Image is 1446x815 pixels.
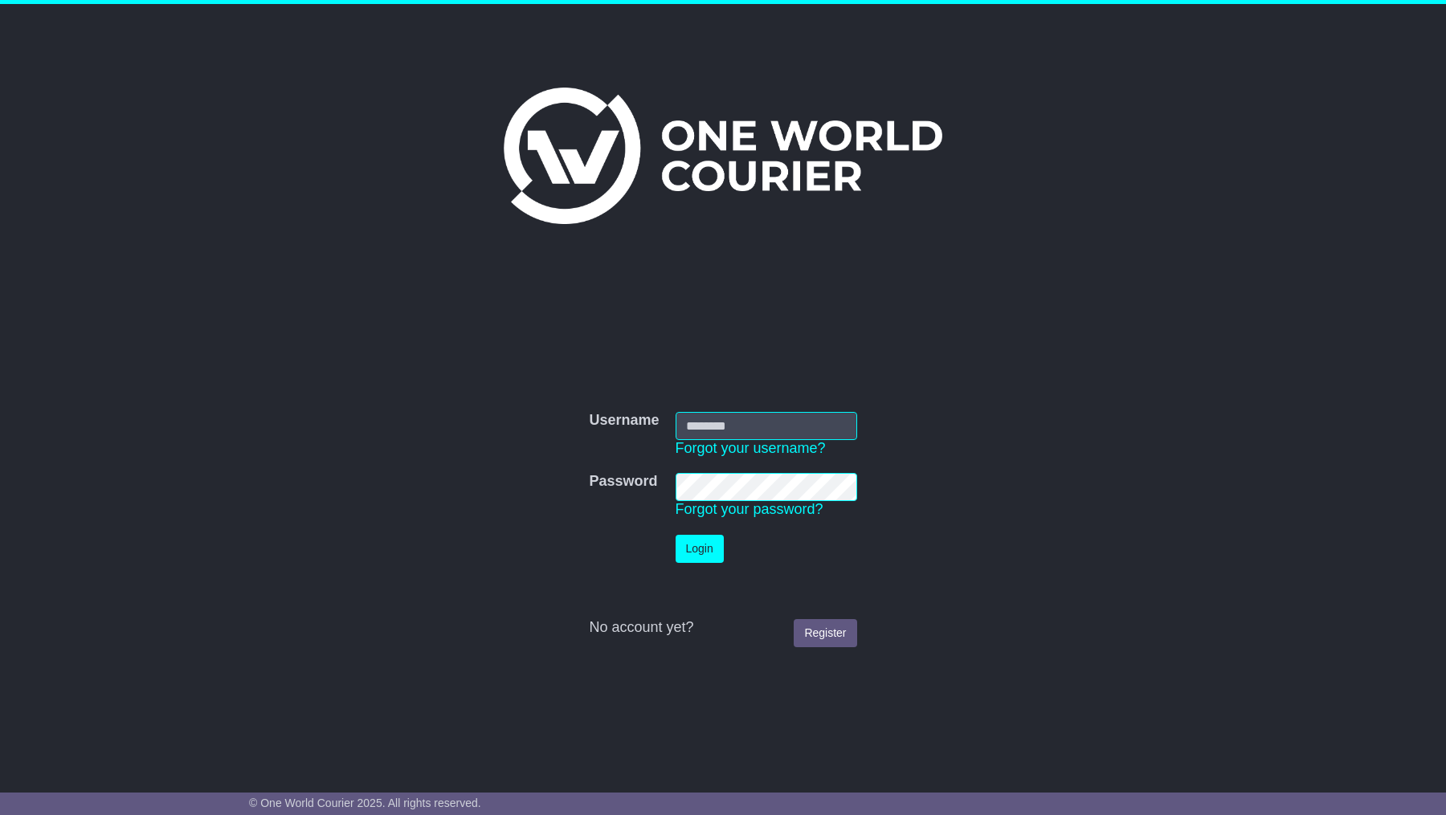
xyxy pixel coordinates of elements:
label: Username [589,412,659,430]
img: One World [504,88,942,224]
label: Password [589,473,657,491]
span: © One World Courier 2025. All rights reserved. [249,797,481,809]
a: Forgot your username? [676,440,826,456]
div: No account yet? [589,619,856,637]
a: Register [794,619,856,647]
button: Login [676,535,724,563]
a: Forgot your password? [676,501,823,517]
